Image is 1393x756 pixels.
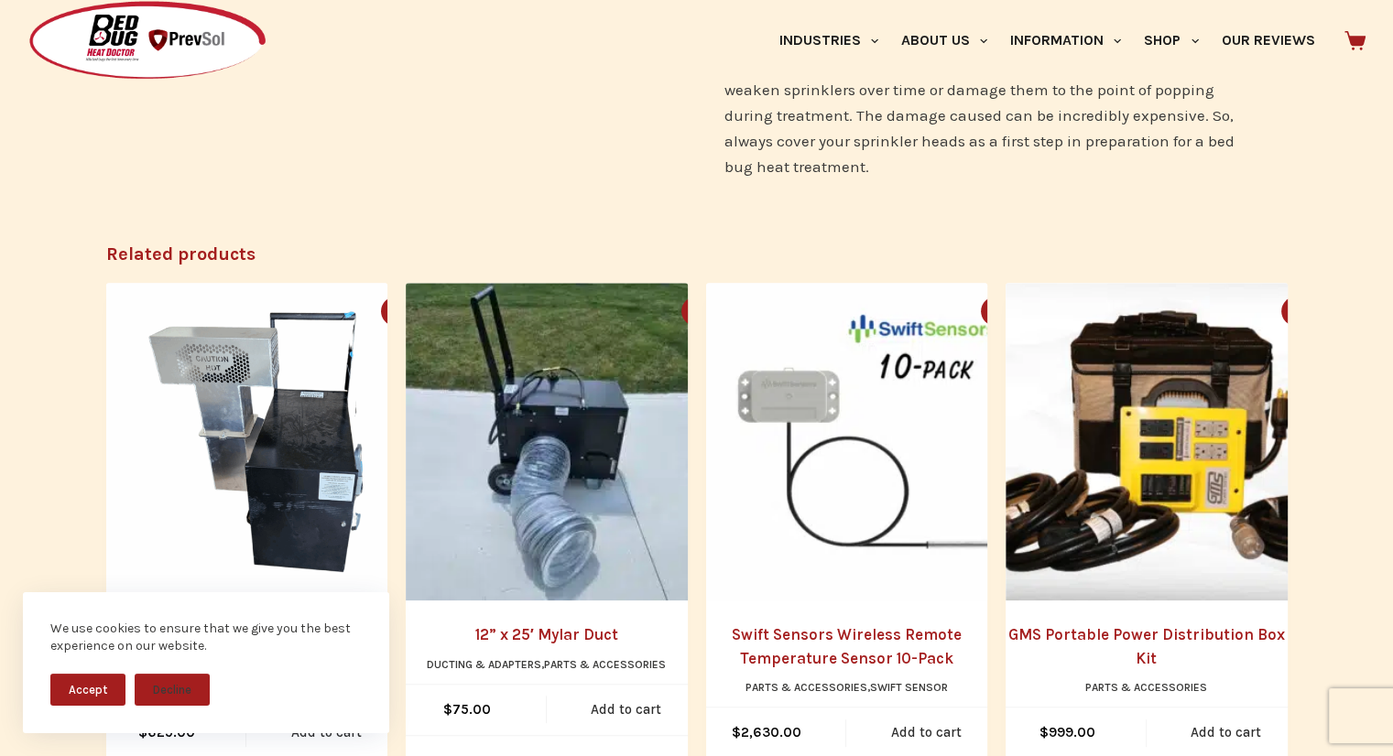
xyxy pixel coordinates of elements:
button: Decline [135,674,210,706]
a: Ducting & Adapters [427,658,541,671]
a: Parts & Accessories [1085,681,1207,694]
a: 12” x 25' Mylar Duct [406,283,724,601]
div: We use cookies to ensure that we give you the best experience on our website. [50,620,362,655]
a: Parts & Accessories [745,681,867,694]
a: T-Duct Adapter for Black Widow 800 – 3-Way Heat Distribution [106,283,425,601]
button: Quick view toggle [681,297,711,326]
picture: 20250617_135624 [406,283,724,601]
img: Mylar ducting attached to the Black Widow 800 Propane Heater using the duct ring [406,283,724,601]
bdi: 999.00 [1039,724,1094,740]
li: , [427,656,666,675]
li: , [745,679,948,697]
a: Swift Sensors Wireless Remote Temperature Sensor 10-Pack [706,283,1025,601]
a: GMS Portable Power Distribution Box Kit [1006,283,1324,601]
button: Quick view toggle [381,297,410,326]
span: $ [443,701,452,718]
bdi: 2,630.00 [732,724,801,740]
a: Add to cart: “12” x 25' Mylar Duct” [547,685,706,735]
a: Parts & Accessories [544,658,666,671]
a: GMS Portable Power Distribution Box Kit [1006,623,1288,670]
button: Quick view toggle [981,297,1010,326]
bdi: 75.00 [443,701,491,718]
span: $ [732,724,741,740]
button: Open LiveChat chat widget [15,7,70,62]
h2: Related products [106,241,1288,268]
a: 12” x 25′ Mylar Duct [406,623,688,647]
a: Swift Sensors Wireless Remote Temperature Sensor 10-Pack [706,623,988,670]
button: Quick view toggle [1281,297,1311,326]
button: Accept [50,674,125,706]
span: $ [1039,724,1048,740]
a: Swift Sensor [870,681,948,694]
